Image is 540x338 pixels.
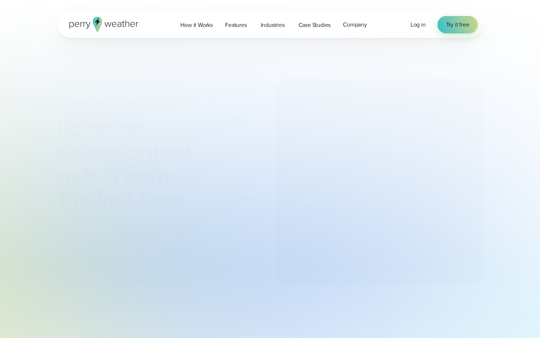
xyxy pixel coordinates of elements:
[261,21,285,29] span: Industries
[299,21,331,29] span: Case Studies
[446,20,469,29] span: Try it free
[411,20,426,29] a: Log in
[174,17,219,32] a: How it Works
[225,21,247,29] span: Features
[343,20,367,29] span: Company
[180,21,213,29] span: How it Works
[437,16,478,33] a: Try it free
[292,17,337,32] a: Case Studies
